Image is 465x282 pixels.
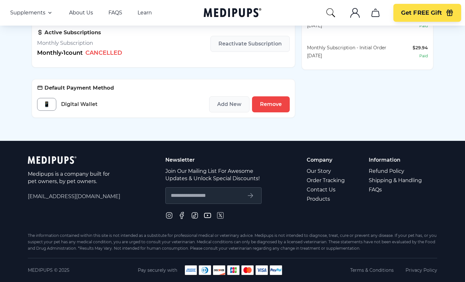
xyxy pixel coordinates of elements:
span: Supplements [10,10,45,16]
p: Monthly • 1 count [37,50,122,56]
button: cart [368,5,383,20]
span: Add New [217,101,241,108]
a: Terms & Conditions [350,267,394,273]
a: Our Story [307,166,346,176]
h3: Monthly Subscription [37,40,122,46]
button: search [326,8,336,18]
a: FAQS [108,10,122,16]
button: Get FREE Gift [393,4,461,22]
span: Medipups © 2025 [28,267,69,273]
a: Learn [138,10,152,16]
span: Remove [260,101,282,108]
h3: Default Payment Method [37,85,290,91]
p: Newsletter [165,156,262,164]
div: $29.94 [413,44,428,51]
a: FAQs [369,185,423,194]
a: Medipups [204,7,261,20]
div: paid [419,22,428,29]
p: Company [307,156,346,164]
a: Products [307,194,346,204]
a: Shipping & Handling [369,176,423,185]
button: account [347,5,363,20]
div: [DATE] [307,52,413,59]
div: The information contained within this site is not intended as a substitute for professional medic... [28,232,437,252]
h3: Active Subscriptions [37,29,122,36]
button: Remove [252,96,290,112]
p: Join Our Mailing List For Awesome Updates & Unlock Special Discounts! [165,167,262,182]
a: Order Tracking [307,176,346,185]
a: About Us [69,10,93,16]
a: Refund Policy [369,166,423,176]
span: Reactivate Subscription [218,41,282,47]
a: Contact Us [307,185,346,194]
button: Supplements [10,9,54,17]
span: Digital Wallet [61,101,98,108]
button: Reactivate Subscription [210,36,290,52]
a: Privacy Policy [406,267,437,273]
span: Get FREE Gift [401,9,442,17]
span: [EMAIL_ADDRESS][DOMAIN_NAME] [28,193,120,200]
div: Monthly Subscription - Initial Order [307,44,413,51]
img: payment methods [185,265,282,275]
div: paid [419,52,428,59]
p: Information [369,156,423,164]
div: 📱 [37,98,56,111]
p: Medipups is a company built for pet owners, by pet owners. [28,170,111,185]
button: Add New [209,96,249,112]
div: [DATE] [307,22,413,29]
span: Pay securely with [138,267,177,273]
span: CANCELLED [85,49,122,56]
